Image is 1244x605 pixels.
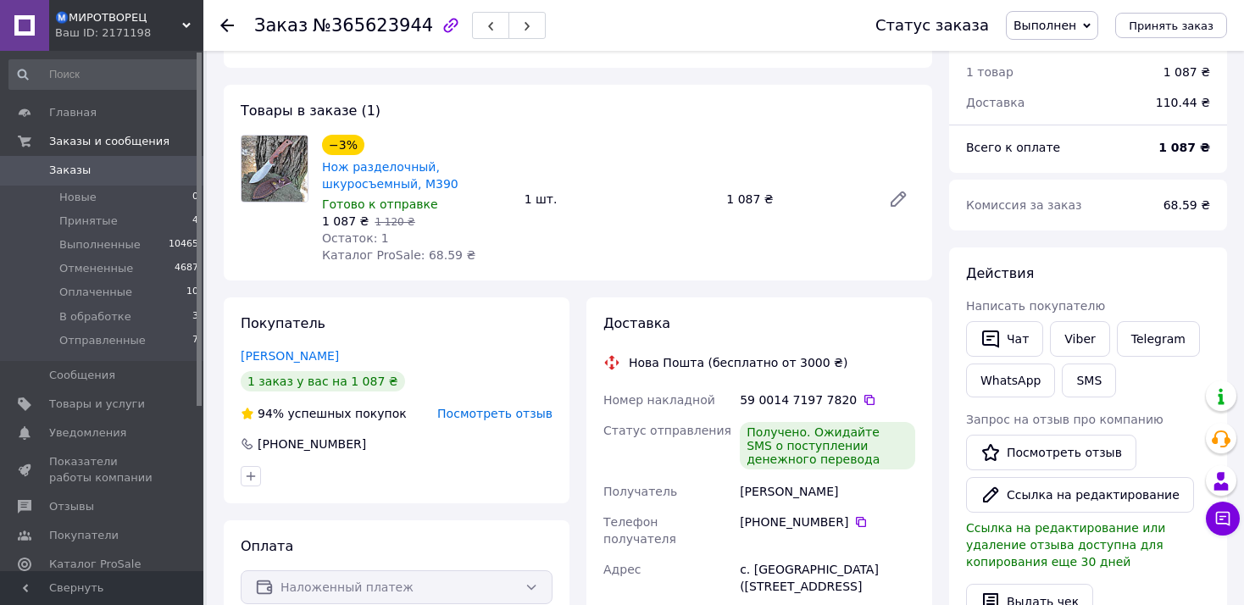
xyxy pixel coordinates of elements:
[603,485,677,498] span: Получатель
[256,436,368,452] div: [PHONE_NUMBER]
[603,393,715,407] span: Номер накладной
[881,182,915,216] a: Редактировать
[375,216,414,228] span: 1 120 ₴
[1206,502,1240,536] button: Чат с покупателем
[192,190,198,205] span: 0
[59,214,118,229] span: Принятые
[603,563,641,576] span: Адрес
[966,141,1060,154] span: Всего к оплате
[192,309,198,325] span: 3
[322,214,369,228] span: 1 087 ₴
[241,371,405,391] div: 1 заказ у вас на 1 087 ₴
[322,160,458,191] a: Нож разделочный, шкуросъемный, М390
[1050,321,1109,357] a: Viber
[966,299,1105,313] span: Написать покупателю
[322,231,389,245] span: Остаток: 1
[59,309,131,325] span: В обработке
[966,364,1055,397] a: WhatsApp
[313,15,433,36] span: №365623944
[1129,19,1213,32] span: Принять заказ
[59,237,141,253] span: Выполненные
[49,557,141,572] span: Каталог ProSale
[966,96,1025,109] span: Доставка
[258,407,284,420] span: 94%
[966,521,1165,569] span: Ссылка на редактирование или удаление отзыва доступна для копирования еще 30 дней
[603,515,676,546] span: Телефон получателя
[49,368,115,383] span: Сообщения
[719,187,875,211] div: 1 087 ₴
[966,321,1043,357] button: Чат
[59,333,146,348] span: Отправленные
[1146,84,1220,121] div: 110.44 ₴
[49,454,157,485] span: Показатели работы компании
[254,15,308,36] span: Заказ
[241,405,407,422] div: успешных покупок
[322,135,364,155] div: −3%
[175,261,198,276] span: 4687
[1014,19,1076,32] span: Выполнен
[736,476,919,507] div: [PERSON_NAME]
[518,187,720,211] div: 1 шт.
[59,261,133,276] span: Отмененные
[59,190,97,205] span: Новые
[49,528,119,543] span: Покупатели
[1163,198,1210,212] span: 68.59 ₴
[1062,364,1116,397] button: SMS
[241,538,293,554] span: Оплата
[49,499,94,514] span: Отзывы
[603,424,731,437] span: Статус отправления
[740,391,915,408] div: 59 0014 7197 7820
[437,407,553,420] span: Посмотреть отзыв
[966,477,1194,513] button: Ссылка на редактирование
[322,197,438,211] span: Готово к отправке
[241,103,380,119] span: Товары в заказе (1)
[736,554,919,602] div: с. [GEOGRAPHIC_DATA] ([STREET_ADDRESS]
[1163,64,1210,80] div: 1 087 ₴
[169,237,198,253] span: 10465
[49,425,126,441] span: Уведомления
[603,315,670,331] span: Доставка
[740,513,915,530] div: [PHONE_NUMBER]
[966,413,1163,426] span: Запрос на отзыв про компанию
[241,349,339,363] a: [PERSON_NAME]
[966,265,1034,281] span: Действия
[322,248,475,262] span: Каталог ProSale: 68.59 ₴
[241,315,325,331] span: Покупатель
[192,333,198,348] span: 7
[1115,13,1227,38] button: Принять заказ
[55,10,182,25] span: Ⓜ️МИРОТВОРЕЦ
[49,134,169,149] span: Заказы и сообщения
[192,214,198,229] span: 4
[49,163,91,178] span: Заказы
[966,435,1136,470] a: Посмотреть отзыв
[55,25,203,41] div: Ваш ID: 2171198
[966,198,1082,212] span: Комиссия за заказ
[966,65,1014,79] span: 1 товар
[875,17,989,34] div: Статус заказа
[49,397,145,412] span: Товары и услуги
[59,285,132,300] span: Оплаченные
[220,17,234,34] div: Вернуться назад
[242,136,308,202] img: Нож разделочный, шкуросъемный, М390
[8,59,200,90] input: Поиск
[1117,321,1200,357] a: Telegram
[740,422,915,469] div: Получено. Ожидайте SMS о поступлении денежного перевода
[49,105,97,120] span: Главная
[625,354,852,371] div: Нова Пошта (бесплатно от 3000 ₴)
[186,285,198,300] span: 10
[1158,141,1210,154] b: 1 087 ₴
